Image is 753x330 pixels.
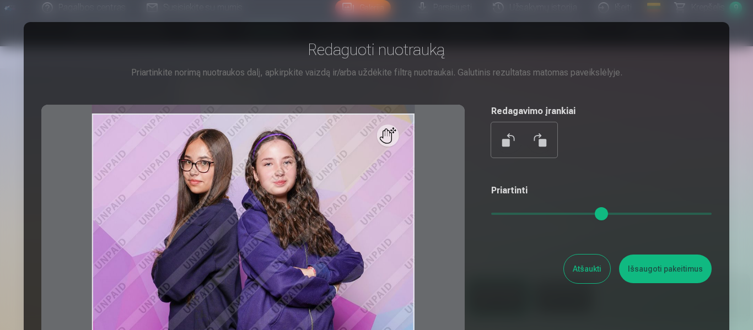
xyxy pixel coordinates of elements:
[619,255,712,283] button: Išsaugoti pakeitimus
[491,184,712,197] h5: Priartinti
[41,66,712,79] div: Priartinkite norimą nuotraukos dalį, apkirpkite vaizdą ir/arba uždėkite filtrą nuotraukai. Galuti...
[491,105,712,118] h5: Redagavimo įrankiai
[564,255,610,283] button: Atšaukti
[41,40,712,59] h3: Redaguoti nuotrauką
